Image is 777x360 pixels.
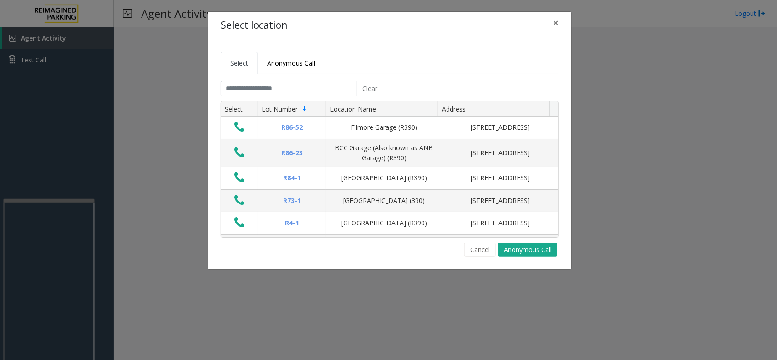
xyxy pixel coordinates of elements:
[264,148,320,158] div: R86-23
[221,52,559,74] ul: Tabs
[267,59,315,67] span: Anonymous Call
[264,196,320,206] div: R73-1
[357,81,383,96] button: Clear
[221,101,258,117] th: Select
[448,218,553,228] div: [STREET_ADDRESS]
[464,243,496,257] button: Cancel
[264,218,320,228] div: R4-1
[332,122,437,132] div: Filmore Garage (R390)
[332,143,437,163] div: BCC Garage (Also known as ANB Garage) (R390)
[448,196,553,206] div: [STREET_ADDRESS]
[442,105,466,113] span: Address
[264,122,320,132] div: R86-52
[301,105,308,112] span: Sortable
[221,18,287,33] h4: Select location
[230,59,248,67] span: Select
[262,105,298,113] span: Lot Number
[264,173,320,183] div: R84-1
[448,173,553,183] div: [STREET_ADDRESS]
[547,12,565,34] button: Close
[332,218,437,228] div: [GEOGRAPHIC_DATA] (R390)
[498,243,557,257] button: Anonymous Call
[330,105,376,113] span: Location Name
[448,122,553,132] div: [STREET_ADDRESS]
[332,173,437,183] div: [GEOGRAPHIC_DATA] (R390)
[221,101,558,237] div: Data table
[553,16,559,29] span: ×
[332,196,437,206] div: [GEOGRAPHIC_DATA] (390)
[448,148,553,158] div: [STREET_ADDRESS]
